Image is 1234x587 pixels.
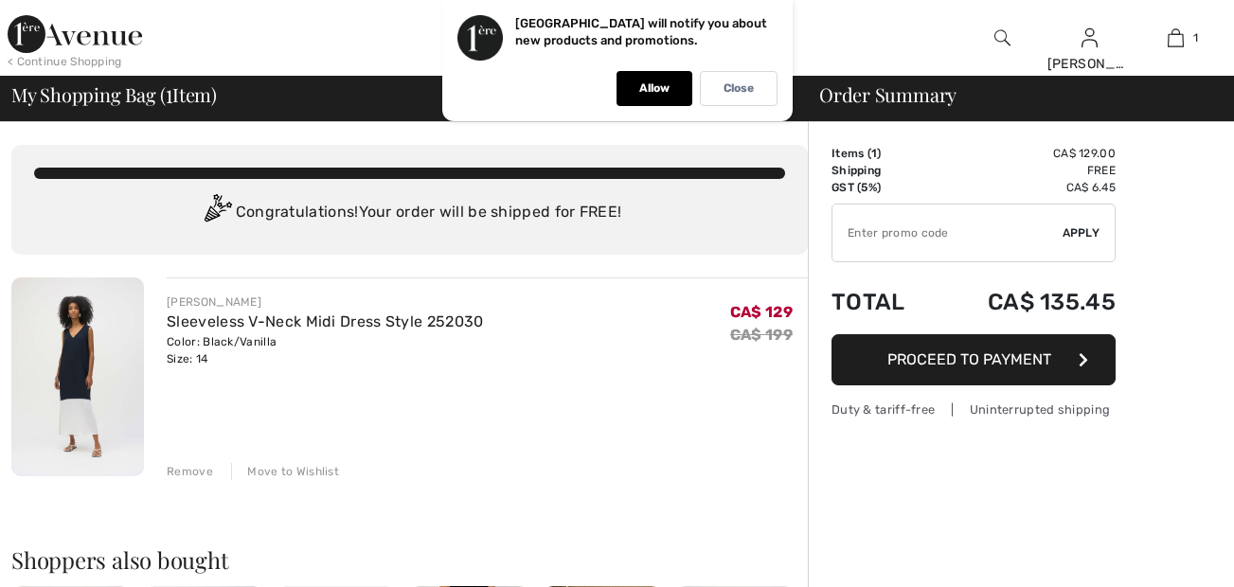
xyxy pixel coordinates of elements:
[167,333,483,367] div: Color: Black/Vanilla Size: 14
[11,277,144,476] img: Sleeveless V-Neck Midi Dress Style 252030
[1063,224,1100,241] span: Apply
[871,147,877,160] span: 1
[832,270,935,334] td: Total
[724,81,754,96] p: Close
[34,194,785,232] div: Congratulations! Your order will be shipped for FREE!
[1134,27,1218,49] a: 1
[1082,27,1098,49] img: My Info
[8,15,142,53] img: 1ère Avenue
[935,145,1116,162] td: CA$ 129.00
[935,179,1116,196] td: CA$ 6.45
[730,326,793,344] s: CA$ 199
[935,270,1116,334] td: CA$ 135.45
[796,85,1223,104] div: Order Summary
[1047,54,1132,74] div: [PERSON_NAME]
[935,162,1116,179] td: Free
[832,205,1063,261] input: Promo code
[887,350,1051,368] span: Proceed to Payment
[11,548,808,571] h2: Shoppers also bought
[639,81,670,96] p: Allow
[8,53,122,70] div: < Continue Shopping
[994,27,1010,49] img: search the website
[167,312,483,330] a: Sleeveless V-Neck Midi Dress Style 252030
[832,162,935,179] td: Shipping
[515,16,767,47] p: [GEOGRAPHIC_DATA] will notify you about new products and promotions.
[1168,27,1184,49] img: My Bag
[832,145,935,162] td: Items ( )
[198,194,236,232] img: Congratulation2.svg
[832,179,935,196] td: GST (5%)
[11,85,217,104] span: My Shopping Bag ( Item)
[231,463,339,480] div: Move to Wishlist
[832,400,1116,418] div: Duty & tariff-free | Uninterrupted shipping
[167,293,483,311] div: [PERSON_NAME]
[832,334,1116,385] button: Proceed to Payment
[730,303,793,321] span: CA$ 129
[166,80,172,105] span: 1
[1193,29,1198,46] span: 1
[1082,28,1098,46] a: Sign In
[167,463,213,480] div: Remove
